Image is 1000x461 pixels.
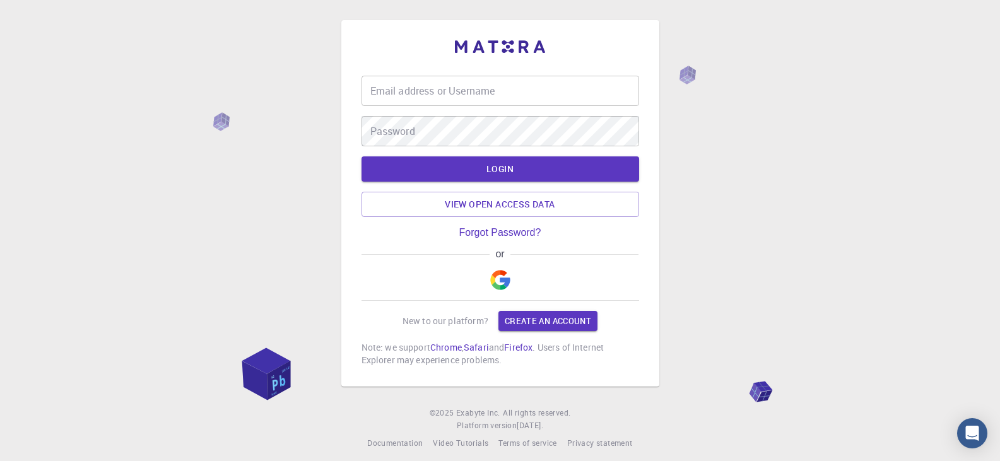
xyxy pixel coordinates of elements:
[567,438,633,448] span: Privacy statement
[430,341,462,353] a: Chrome
[498,437,556,450] a: Terms of service
[362,156,639,182] button: LOGIN
[464,341,489,353] a: Safari
[433,437,488,450] a: Video Tutorials
[456,407,500,419] a: Exabyte Inc.
[433,438,488,448] span: Video Tutorials
[367,438,423,448] span: Documentation
[459,227,541,238] a: Forgot Password?
[498,438,556,448] span: Terms of service
[490,248,510,260] span: or
[362,192,639,217] a: View open access data
[367,437,423,450] a: Documentation
[362,341,639,366] p: Note: we support , and . Users of Internet Explorer may experience problems.
[567,437,633,450] a: Privacy statement
[504,341,532,353] a: Firefox
[498,311,597,331] a: Create an account
[517,419,543,432] a: [DATE].
[403,315,488,327] p: New to our platform?
[503,407,570,419] span: All rights reserved.
[457,419,517,432] span: Platform version
[490,270,510,290] img: Google
[957,418,987,448] div: Open Intercom Messenger
[517,420,543,430] span: [DATE] .
[456,407,500,417] span: Exabyte Inc.
[430,407,456,419] span: © 2025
